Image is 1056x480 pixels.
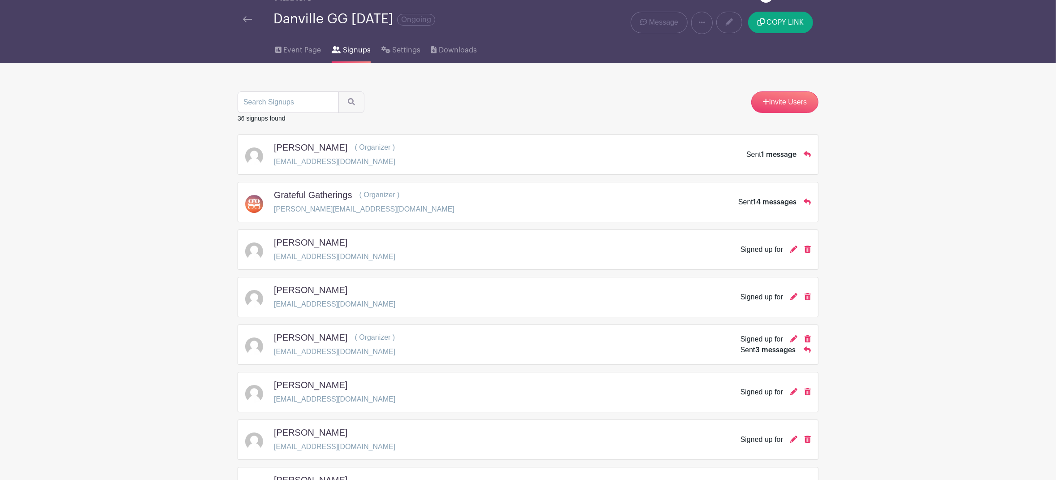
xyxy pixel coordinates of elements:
[355,333,395,341] span: ( Organizer )
[381,34,420,63] a: Settings
[740,244,783,255] div: Signed up for
[740,292,783,303] div: Signed up for
[274,441,395,452] p: [EMAIL_ADDRESS][DOMAIN_NAME]
[283,45,321,56] span: Event Page
[766,19,804,26] span: COPY LINK
[245,290,263,308] img: default-ce2991bfa6775e67f084385cd625a349d9dcbb7a52a09fb2fda1e96e2d18dcdb.png
[245,337,263,355] img: default-ce2991bfa6775e67f084385cd625a349d9dcbb7a52a09fb2fda1e96e2d18dcdb.png
[245,195,263,213] img: gg-logo-planhero-final.png
[631,12,688,33] a: Message
[397,14,435,26] span: Ongoing
[751,91,818,113] a: Invite Users
[245,242,263,260] img: default-ce2991bfa6775e67f084385cd625a349d9dcbb7a52a09fb2fda1e96e2d18dcdb.png
[274,142,347,153] h5: [PERSON_NAME]
[274,299,395,310] p: [EMAIL_ADDRESS][DOMAIN_NAME]
[392,45,420,56] span: Settings
[243,16,252,22] img: back-arrow-29a5d9b10d5bd6ae65dc969a981735edf675c4d7a1fe02e03b50dbd4ba3cdb55.svg
[359,191,400,199] span: ( Organizer )
[274,394,395,405] p: [EMAIL_ADDRESS][DOMAIN_NAME]
[274,380,347,390] h5: [PERSON_NAME]
[273,12,435,26] div: Danville GG [DATE]
[274,346,395,357] p: [EMAIL_ADDRESS][DOMAIN_NAME]
[746,149,796,160] div: Sent
[740,345,796,355] div: Sent
[355,143,395,151] span: ( Organizer )
[274,204,454,215] p: [PERSON_NAME][EMAIL_ADDRESS][DOMAIN_NAME]
[274,190,352,200] h5: Grateful Gatherings
[740,434,783,445] div: Signed up for
[274,285,347,295] h5: [PERSON_NAME]
[274,427,347,438] h5: [PERSON_NAME]
[738,197,796,208] div: Sent
[274,237,347,248] h5: [PERSON_NAME]
[245,147,263,165] img: default-ce2991bfa6775e67f084385cd625a349d9dcbb7a52a09fb2fda1e96e2d18dcdb.png
[431,34,476,63] a: Downloads
[740,334,783,345] div: Signed up for
[761,151,796,158] span: 1 message
[343,45,371,56] span: Signups
[238,91,339,113] input: Search Signups
[274,251,395,262] p: [EMAIL_ADDRESS][DOMAIN_NAME]
[332,34,370,63] a: Signups
[238,115,286,122] small: 36 signups found
[245,432,263,450] img: default-ce2991bfa6775e67f084385cd625a349d9dcbb7a52a09fb2fda1e96e2d18dcdb.png
[439,45,477,56] span: Downloads
[649,17,678,28] span: Message
[740,387,783,398] div: Signed up for
[753,199,796,206] span: 14 messages
[755,346,796,354] span: 3 messages
[275,34,321,63] a: Event Page
[274,332,347,343] h5: [PERSON_NAME]
[748,12,813,33] button: COPY LINK
[274,156,395,167] p: [EMAIL_ADDRESS][DOMAIN_NAME]
[245,385,263,403] img: default-ce2991bfa6775e67f084385cd625a349d9dcbb7a52a09fb2fda1e96e2d18dcdb.png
